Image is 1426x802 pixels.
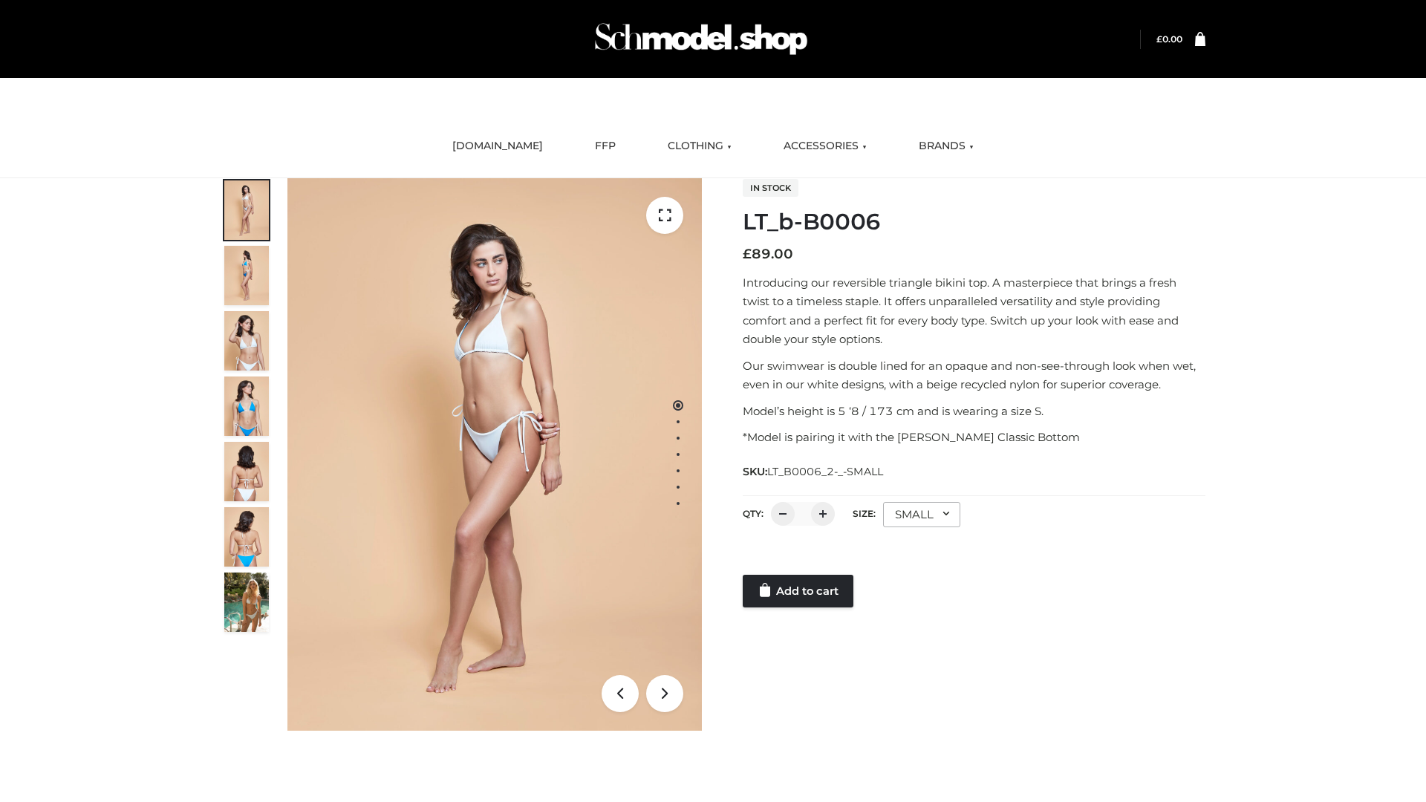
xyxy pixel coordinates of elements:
[224,442,269,501] img: ArielClassicBikiniTop_CloudNine_AzureSky_OW114ECO_7-scaled.jpg
[883,502,960,527] div: SMALL
[743,209,1205,235] h1: LT_b-B0006
[657,130,743,163] a: CLOTHING
[743,428,1205,447] p: *Model is pairing it with the [PERSON_NAME] Classic Bottom
[743,273,1205,349] p: Introducing our reversible triangle bikini top. A masterpiece that brings a fresh twist to a time...
[224,311,269,371] img: ArielClassicBikiniTop_CloudNine_AzureSky_OW114ECO_3-scaled.jpg
[1156,33,1162,45] span: £
[743,246,752,262] span: £
[1156,33,1182,45] bdi: 0.00
[908,130,985,163] a: BRANDS
[772,130,878,163] a: ACCESSORIES
[743,508,764,519] label: QTY:
[584,130,627,163] a: FFP
[287,178,702,731] img: ArielClassicBikiniTop_CloudNine_AzureSky_OW114ECO_1
[224,180,269,240] img: ArielClassicBikiniTop_CloudNine_AzureSky_OW114ECO_1-scaled.jpg
[224,573,269,632] img: Arieltop_CloudNine_AzureSky2.jpg
[767,465,883,478] span: LT_B0006_2-_-SMALL
[1156,33,1182,45] a: £0.00
[743,463,885,480] span: SKU:
[743,246,793,262] bdi: 89.00
[743,356,1205,394] p: Our swimwear is double lined for an opaque and non-see-through look when wet, even in our white d...
[224,507,269,567] img: ArielClassicBikiniTop_CloudNine_AzureSky_OW114ECO_8-scaled.jpg
[441,130,554,163] a: [DOMAIN_NAME]
[224,376,269,436] img: ArielClassicBikiniTop_CloudNine_AzureSky_OW114ECO_4-scaled.jpg
[224,246,269,305] img: ArielClassicBikiniTop_CloudNine_AzureSky_OW114ECO_2-scaled.jpg
[743,179,798,197] span: In stock
[590,10,813,68] img: Schmodel Admin 964
[853,508,876,519] label: Size:
[743,402,1205,421] p: Model’s height is 5 ‘8 / 173 cm and is wearing a size S.
[743,575,853,607] a: Add to cart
